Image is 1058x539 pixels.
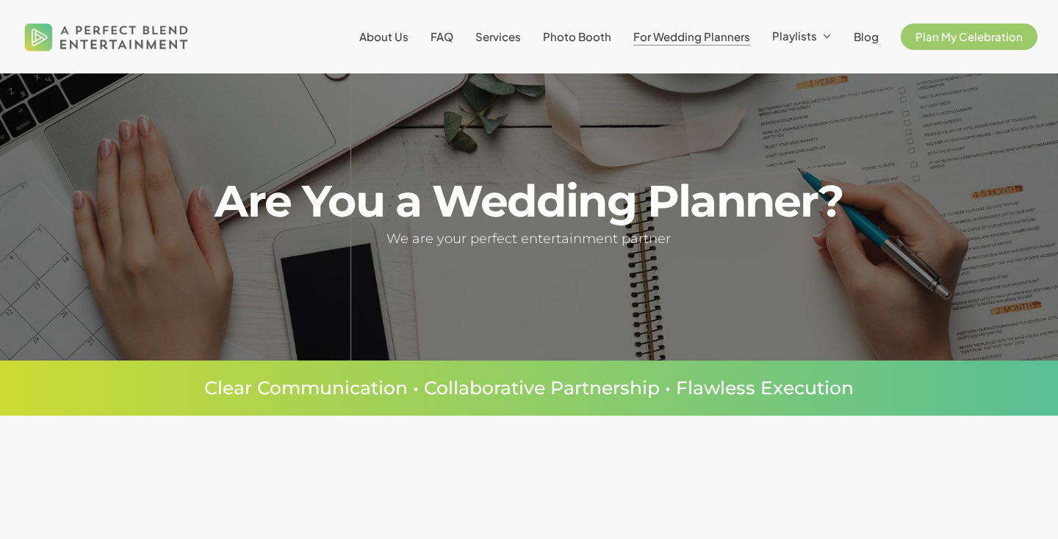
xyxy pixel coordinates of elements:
span: For Wedding Planners [633,29,750,43]
span: Playlists [772,29,817,43]
span: FAQ [431,29,453,43]
a: For Wedding Planners [633,31,750,43]
h1: Are You a Wedding Planner? [212,179,846,223]
a: Blog [854,31,879,43]
a: Services [475,31,521,43]
span: Blog [854,29,879,43]
p: Clear Communication • Collaborative Partnership • Flawless Execution [44,379,1014,397]
img: A Perfect Blend Entertainment [21,10,192,63]
span: Services [475,29,521,43]
span: Photo Booth [543,29,611,43]
a: About Us [359,31,409,43]
a: Photo Booth [543,31,611,43]
span: About Us [359,29,409,43]
a: FAQ [431,31,453,43]
h5: We are your perfect entertainment partner [212,228,846,250]
span: Plan My Celebration [915,29,1023,43]
a: Plan My Celebration [901,31,1037,43]
a: Playlists [772,30,832,43]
